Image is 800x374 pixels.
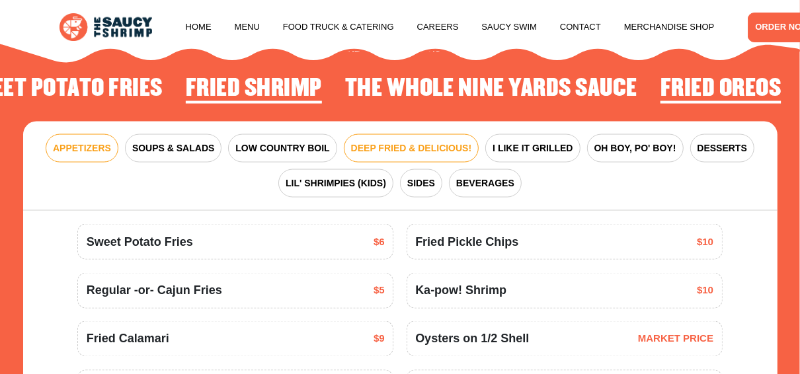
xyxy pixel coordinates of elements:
button: APPETIZERS [46,134,118,163]
button: LIL' SHRIMPIES (KIDS) [278,169,393,198]
a: Merchandise Shop [624,2,715,52]
li: 1 of 4 [186,75,322,105]
a: Saucy Swim [481,2,537,52]
a: Home [186,2,212,52]
h2: Fried Shrimp [186,75,322,102]
span: OH BOY, PO' BOY! [594,141,676,155]
a: Contact [560,2,601,52]
button: SOUPS & SALADS [125,134,221,163]
span: DEEP FRIED & DELICIOUS! [351,141,472,155]
li: 2 of 4 [345,75,637,105]
button: BEVERAGES [449,169,522,198]
a: Careers [417,2,459,52]
a: Food Truck & Catering [283,2,394,52]
img: logo [60,13,152,41]
button: SIDES [400,169,442,198]
span: SOUPS & SALADS [132,141,214,155]
span: $5 [374,283,385,298]
span: $10 [697,235,713,250]
span: SIDES [407,176,435,190]
h2: The Whole Nine Yards Sauce [345,75,637,102]
span: $6 [374,235,385,250]
span: Fried Pickle Chips [415,233,518,251]
span: LIL' SHRIMPIES (KIDS) [286,176,386,190]
span: Ka-pow! Shrimp [415,281,506,299]
span: $9 [374,332,385,347]
a: Menu [235,2,260,52]
span: DESSERTS [698,141,747,155]
button: DEEP FRIED & DELICIOUS! [344,134,479,163]
button: I LIKE IT GRILLED [485,134,580,163]
span: Regular -or- Cajun Fries [87,281,222,299]
span: Fried Calamari [87,330,169,348]
span: $10 [697,283,713,298]
span: BEVERAGES [456,176,514,190]
span: Sweet Potato Fries [87,233,193,251]
button: OH BOY, PO' BOY! [587,134,684,163]
li: 3 of 4 [660,75,781,105]
h2: Fried Oreos [660,75,781,102]
span: Oysters on 1/2 Shell [415,330,529,348]
span: LOW COUNTRY BOIL [235,141,329,155]
button: DESSERTS [690,134,754,163]
span: I LIKE IT GRILLED [493,141,573,155]
span: MARKET PRICE [638,332,713,347]
span: APPETIZERS [53,141,111,155]
button: LOW COUNTRY BOIL [228,134,337,163]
